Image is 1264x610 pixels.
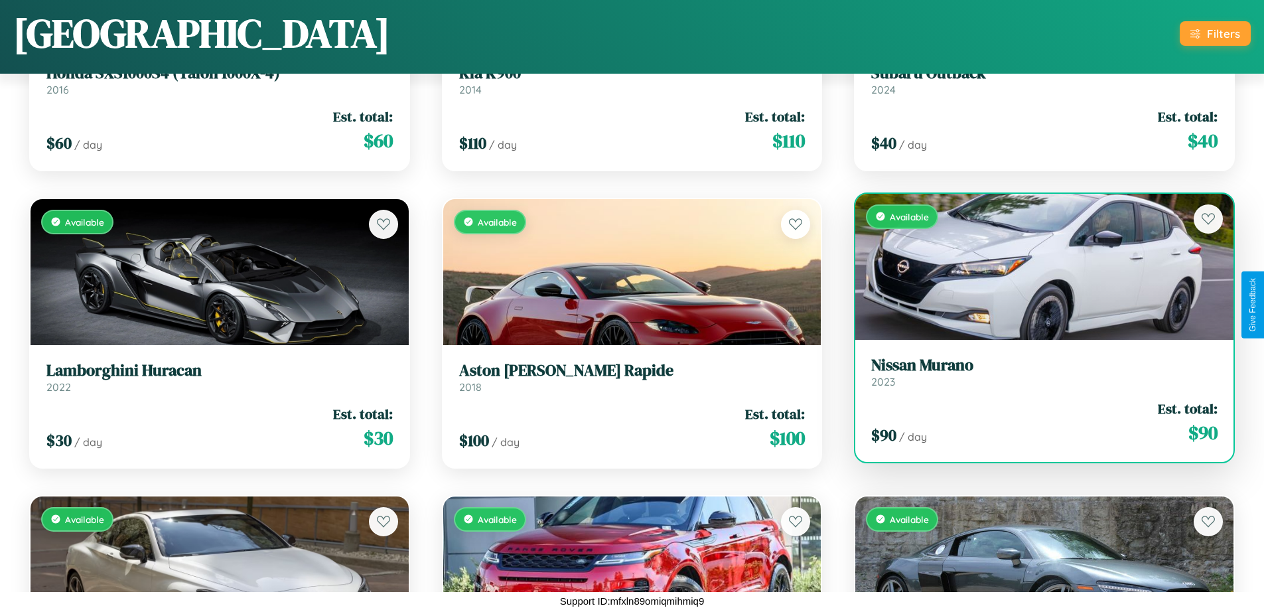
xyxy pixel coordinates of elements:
span: Available [478,216,517,228]
span: $ 110 [459,132,486,154]
button: Filters [1180,21,1251,46]
span: / day [74,435,102,449]
a: Lamborghini Huracan2022 [46,361,393,394]
span: 2016 [46,83,69,96]
span: 2024 [871,83,896,96]
span: Est. total: [333,107,393,126]
span: $ 90 [1188,419,1218,446]
p: Support ID: mfxln89omiqmihmiq9 [560,592,705,610]
h1: [GEOGRAPHIC_DATA] [13,6,390,60]
a: Subaru Outback2024 [871,64,1218,96]
h3: Subaru Outback [871,64,1218,83]
span: $ 110 [772,127,805,154]
span: / day [492,435,520,449]
span: Est. total: [745,107,805,126]
span: 2023 [871,375,895,388]
h3: Kia K900 [459,64,806,83]
span: Available [890,514,929,525]
div: Filters [1207,27,1240,40]
span: $ 90 [871,424,896,446]
span: / day [74,138,102,151]
span: Est. total: [1158,107,1218,126]
span: / day [899,138,927,151]
span: $ 40 [1188,127,1218,154]
span: 2018 [459,380,482,394]
span: / day [899,430,927,443]
span: $ 60 [46,132,72,154]
span: / day [489,138,517,151]
h3: Honda SXS1000S4 (Talon 1000X-4) [46,64,393,83]
h3: Nissan Murano [871,356,1218,375]
a: Nissan Murano2023 [871,356,1218,388]
a: Kia K9002014 [459,64,806,96]
span: Est. total: [745,404,805,423]
h3: Lamborghini Huracan [46,361,393,380]
span: $ 60 [364,127,393,154]
h3: Aston [PERSON_NAME] Rapide [459,361,806,380]
span: $ 100 [770,425,805,451]
span: $ 40 [871,132,896,154]
a: Aston [PERSON_NAME] Rapide2018 [459,361,806,394]
span: 2014 [459,83,482,96]
span: Available [65,514,104,525]
span: $ 30 [46,429,72,451]
span: Available [478,514,517,525]
span: 2022 [46,380,71,394]
span: Est. total: [1158,399,1218,418]
div: Give Feedback [1248,278,1257,332]
span: Available [890,211,929,222]
span: $ 30 [364,425,393,451]
span: Available [65,216,104,228]
a: Honda SXS1000S4 (Talon 1000X-4)2016 [46,64,393,96]
span: $ 100 [459,429,489,451]
span: Est. total: [333,404,393,423]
